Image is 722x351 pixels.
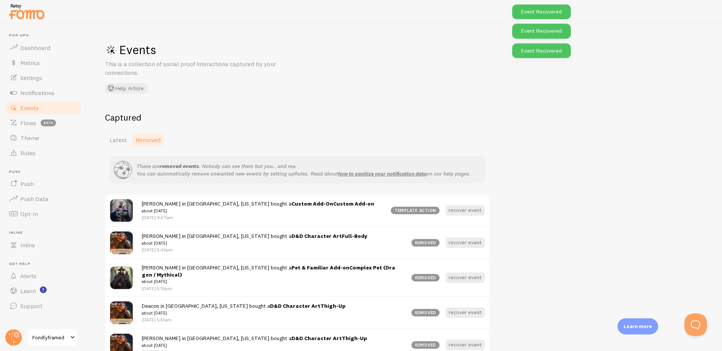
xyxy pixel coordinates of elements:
[20,59,40,67] span: Metrics
[20,287,36,295] span: Learn
[617,318,658,334] div: Learn more
[5,55,82,70] a: Metrics
[105,42,331,57] h1: Events
[411,309,440,316] div: removed
[142,264,398,285] span: [PERSON_NAME] in [GEOGRAPHIC_DATA], [US_STATE] bought a
[411,239,440,247] div: removed
[142,214,374,221] p: [DATE] 9:57am
[142,310,346,316] small: about [DATE]
[110,199,133,222] img: custom-add-on-274669_small.png
[20,74,42,82] span: Settings
[20,241,35,249] span: Inline
[8,2,46,21] img: fomo-relay-logo-orange.svg
[9,33,82,38] span: Pop-ups
[110,266,133,289] img: pet-familiar-add-on-642862_small.png
[291,200,374,207] strong: Custom Add-on
[27,328,78,346] a: Fondlyframed
[20,302,42,310] span: Support
[5,238,82,253] a: Inline
[512,43,571,58] div: Event Recovered
[20,134,39,142] span: Theme
[291,335,367,342] strong: Thigh-Up
[446,307,485,318] button: recover event
[5,145,82,160] a: Rules
[142,278,398,285] small: about [DATE]
[411,341,440,349] div: removed
[32,333,68,342] span: Fondlyframed
[5,100,82,115] a: Events
[5,176,82,191] a: Push
[512,5,571,19] div: Event Recovered
[5,191,82,206] a: Push Data
[20,195,49,203] span: Push Data
[142,264,395,278] strong: Complex Pet (Dragon / Mythical)
[5,85,82,100] a: Notifications
[110,231,133,254] img: First_Timer_FF_eef16fef-b6b9-48c6-b3c0-a2a8012b779c.webp
[142,233,367,247] span: [PERSON_NAME] in [GEOGRAPHIC_DATA], [US_STATE] bought a
[105,60,285,77] p: This is a collection of social proof interactions captured by your connections
[142,303,346,316] span: Deacon in [GEOGRAPHIC_DATA], [US_STATE] bought a
[142,285,398,292] p: [DATE] 5:19pm
[142,247,367,253] p: [DATE] 5:43pm
[446,205,485,216] button: recover event
[446,238,485,248] button: recover event
[5,268,82,283] a: Alerts
[512,24,571,38] div: Event Recovered
[137,162,471,177] p: These are . Nobody can see them but you.. and me. You can automatically remove unwanted new event...
[105,132,131,147] a: Latest
[291,233,367,239] strong: Full-Body
[20,119,36,127] span: Flows
[270,303,346,309] strong: Thigh-Up
[5,206,82,221] a: Opt-In
[142,316,346,323] p: [DATE] 5:51am
[142,342,367,349] small: about [DATE]
[684,313,707,336] iframe: Help Scout Beacon - Open
[20,104,39,112] span: Events
[5,283,82,298] a: Learn
[623,323,652,330] p: Learn more
[291,264,349,271] a: Pet & Familiar Add-on
[291,233,342,239] a: D&D Character Art
[294,170,308,177] i: Rules
[142,207,374,214] small: about [DATE]
[5,130,82,145] a: Theme
[160,163,199,169] strong: removed events
[105,83,147,94] button: Help Article
[142,240,367,247] small: about [DATE]
[41,120,56,126] span: beta
[20,44,50,51] span: Dashboard
[20,210,38,218] span: Opt-In
[5,115,82,130] a: Flows beta
[5,40,82,55] a: Dashboard
[391,207,440,214] div: template action
[338,170,426,177] a: how to sanitize your notification data
[291,200,333,207] a: Custom Add-On
[5,70,82,85] a: Settings
[136,136,161,144] span: Removed
[270,303,320,309] a: D&D Character Art
[109,136,127,144] span: Latest
[110,301,133,324] img: First_Timer_FF_eef16fef-b6b9-48c6-b3c0-a2a8012b779c.webp
[105,112,490,123] h2: Captured
[411,274,440,281] div: removed
[20,272,36,280] span: Alerts
[446,340,485,350] button: recover event
[9,169,82,174] span: Push
[291,335,342,342] a: D&D Character Art
[20,89,55,97] span: Notifications
[446,272,485,283] button: recover event
[20,180,34,188] span: Push
[20,149,35,157] span: Rules
[9,230,82,235] span: Inline
[9,262,82,266] span: Get Help
[142,335,367,349] span: [PERSON_NAME] in [GEOGRAPHIC_DATA], [US_STATE] bought a
[5,298,82,313] a: Support
[131,132,165,147] a: Removed
[40,286,47,293] svg: <p>Watch New Feature Tutorials!</p>
[142,200,374,214] span: [PERSON_NAME] in [GEOGRAPHIC_DATA], [US_STATE] bought a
